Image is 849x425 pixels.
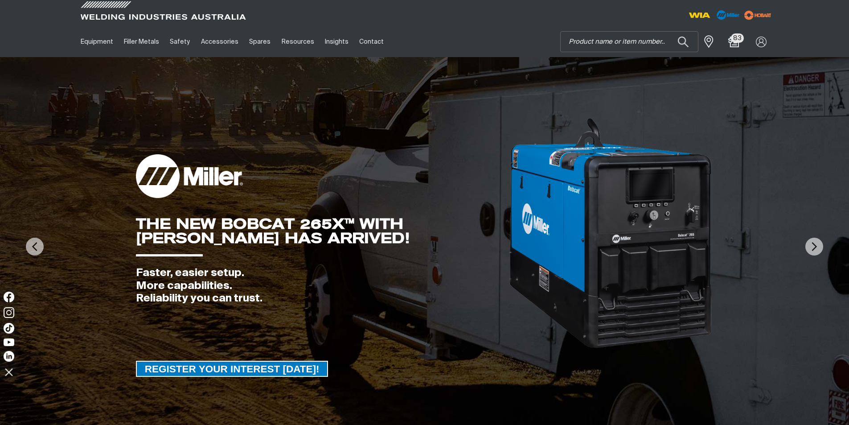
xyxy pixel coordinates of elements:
img: NextArrow [805,238,823,256]
div: THE NEW BOBCAT 265X™ WITH [PERSON_NAME] HAS ARRIVED! [136,217,508,245]
a: Spares [244,26,276,57]
img: Facebook [4,292,14,302]
img: YouTube [4,338,14,346]
img: TikTok [4,323,14,334]
div: Faster, easier setup. More capabilities. Reliability you can trust. [136,267,508,305]
a: Accessories [196,26,244,57]
img: Instagram [4,307,14,318]
img: hide socials [1,364,16,380]
a: Resources [276,26,319,57]
a: Insights [320,26,354,57]
img: LinkedIn [4,351,14,362]
a: REGISTER YOUR INTEREST TODAY! [136,361,328,377]
img: PrevArrow [26,238,44,256]
nav: Main [75,26,599,57]
a: Filler Metals [119,26,164,57]
a: Safety [164,26,195,57]
span: REGISTER YOUR INTEREST [DATE]! [137,361,328,377]
img: miller [742,8,774,22]
a: Contact [354,26,389,57]
input: Product name or item number... [561,32,698,52]
a: Equipment [75,26,119,57]
button: Search products [668,31,698,52]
